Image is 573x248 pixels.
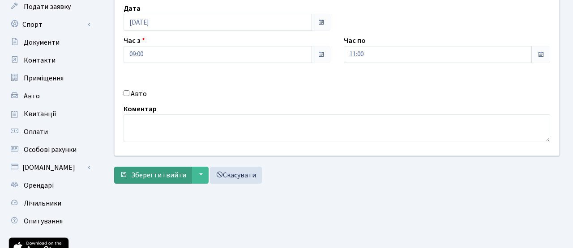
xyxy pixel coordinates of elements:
span: Орендарі [24,181,54,190]
a: Лічильники [4,194,94,212]
label: Дата [124,3,141,14]
span: Документи [24,38,60,47]
a: Приміщення [4,69,94,87]
span: Зберегти і вийти [131,170,186,180]
a: Опитування [4,212,94,230]
a: Особові рахунки [4,141,94,159]
span: Оплати [24,127,48,137]
label: Авто [131,88,147,99]
label: Час по [344,35,366,46]
label: Коментар [124,104,157,114]
span: Подати заявку [24,2,71,12]
span: Приміщення [24,73,64,83]
a: Квитанції [4,105,94,123]
span: Контакти [24,55,56,65]
a: Авто [4,87,94,105]
button: Зберегти і вийти [114,167,192,184]
span: Опитування [24,216,63,226]
a: Оплати [4,123,94,141]
a: Контакти [4,51,94,69]
a: Спорт [4,16,94,34]
a: [DOMAIN_NAME] [4,159,94,177]
label: Час з [124,35,145,46]
a: Орендарі [4,177,94,194]
a: Скасувати [210,167,262,184]
span: Квитанції [24,109,56,119]
span: Особові рахунки [24,145,77,155]
span: Лічильники [24,198,61,208]
span: Авто [24,91,40,101]
a: Документи [4,34,94,51]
